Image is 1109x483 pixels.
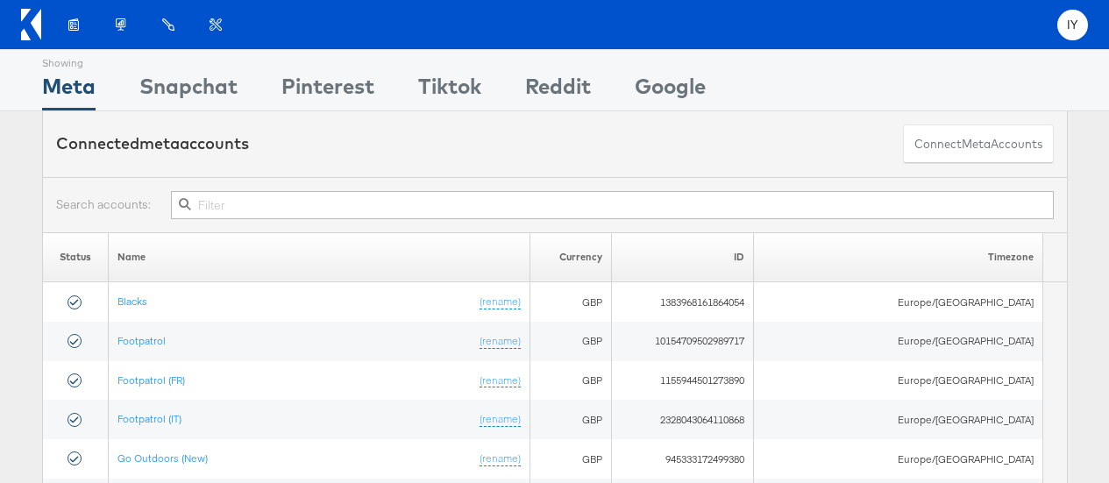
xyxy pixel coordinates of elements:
a: Blacks [117,295,147,308]
td: Europe/[GEOGRAPHIC_DATA] [754,439,1042,479]
a: Footpatrol [117,334,166,347]
div: Reddit [525,71,591,110]
div: Showing [42,50,96,71]
a: (rename) [480,373,521,388]
a: (rename) [480,334,521,349]
td: Europe/[GEOGRAPHIC_DATA] [754,361,1042,401]
input: Filter [171,191,1053,219]
td: Europe/[GEOGRAPHIC_DATA] [754,282,1042,322]
td: 1383968161864054 [611,282,754,322]
td: 1155944501273890 [611,361,754,401]
a: (rename) [480,295,521,309]
th: Timezone [754,232,1042,282]
td: GBP [530,400,612,439]
a: Footpatrol (IT) [117,412,181,425]
div: Snapchat [139,71,238,110]
a: (rename) [480,451,521,466]
td: GBP [530,282,612,322]
td: 2328043064110868 [611,400,754,439]
div: Connected accounts [56,132,249,155]
a: Go Outdoors (New) [117,451,208,465]
span: meta [962,136,991,153]
div: Pinterest [281,71,374,110]
td: GBP [530,361,612,401]
a: Footpatrol (FR) [117,373,185,387]
th: Name [108,232,530,282]
td: 10154709502989717 [611,322,754,361]
th: Status [42,232,108,282]
td: Europe/[GEOGRAPHIC_DATA] [754,322,1042,361]
th: ID [611,232,754,282]
th: Currency [530,232,612,282]
div: Tiktok [418,71,481,110]
button: ConnectmetaAccounts [903,124,1054,164]
div: Google [635,71,706,110]
div: Meta [42,71,96,110]
span: IY [1067,19,1078,31]
a: (rename) [480,412,521,427]
td: GBP [530,439,612,479]
td: GBP [530,322,612,361]
td: Europe/[GEOGRAPHIC_DATA] [754,400,1042,439]
td: 945333172499380 [611,439,754,479]
span: meta [139,133,180,153]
